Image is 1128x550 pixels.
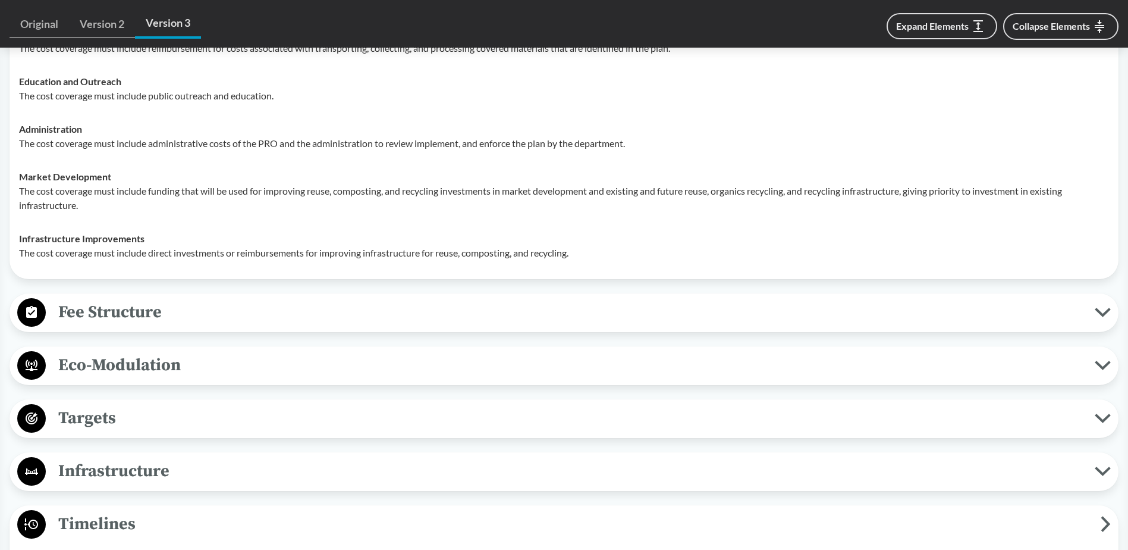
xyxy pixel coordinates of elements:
[14,298,1114,328] button: Fee Structure
[887,13,997,39] button: Expand Elements
[19,123,82,135] strong: Administration
[46,458,1095,485] span: Infrastructure
[46,352,1095,379] span: Eco-Modulation
[69,11,135,38] a: Version 2
[10,11,69,38] a: Original
[14,404,1114,434] button: Targets
[19,89,1109,103] p: The cost coverage must include public outreach and education.
[1003,13,1118,40] button: Collapse Elements
[19,76,121,87] strong: Education and Outreach
[46,511,1101,537] span: Timelines
[14,457,1114,487] button: Infrastructure
[19,246,1109,260] p: The cost coverage must include direct investments or reimbursements for improving infrastructure ...
[14,351,1114,381] button: Eco-Modulation
[19,171,111,182] strong: Market Development
[135,10,201,39] a: Version 3
[14,510,1114,540] button: Timelines
[19,233,144,244] strong: Infrastructure Improvements
[19,136,1109,151] p: The cost coverage must include administrative costs of the PRO and the administration to review i...
[46,299,1095,326] span: Fee Structure
[46,405,1095,432] span: Targets
[19,41,1109,55] p: The cost coverage must include reimbursement for costs associated with transporting, collecting, ...
[19,184,1109,212] p: The cost coverage must include funding that will be used for improving reuse, composting, and rec...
